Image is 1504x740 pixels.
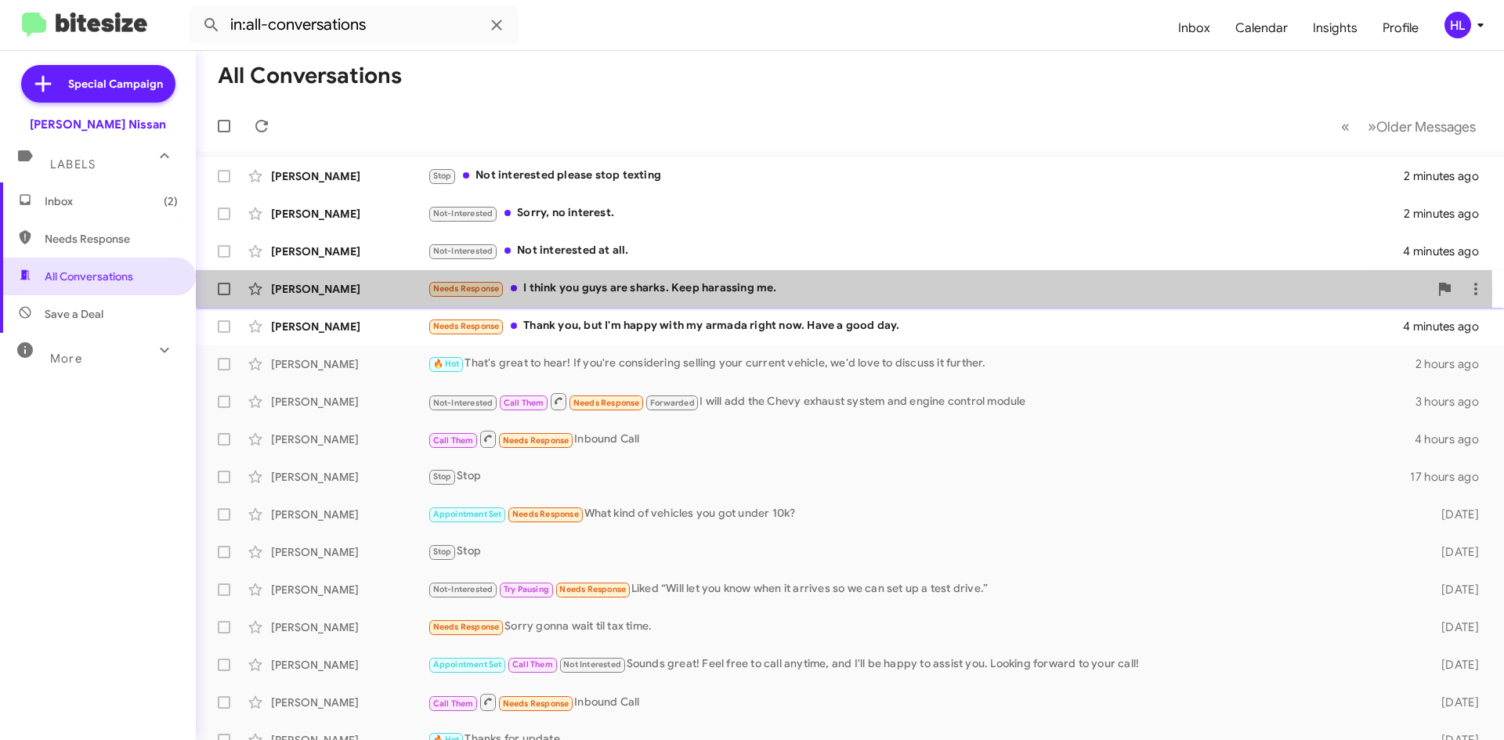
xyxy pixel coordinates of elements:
div: Not interested please stop texting [428,167,1404,185]
span: Call Them [504,398,544,408]
div: [PERSON_NAME] [271,469,428,485]
span: Needs Response [45,231,178,247]
span: All Conversations [45,269,133,284]
div: I will add the Chevy exhaust system and engine control module [428,392,1415,411]
div: Inbound Call [428,692,1416,712]
div: [PERSON_NAME] [271,431,428,447]
span: Not-Interested [433,398,493,408]
span: Forwarded [646,395,698,410]
span: Not Interested [563,659,621,670]
h1: All Conversations [218,63,402,88]
div: 4 minutes ago [1403,244,1491,259]
div: HL [1444,12,1471,38]
span: Call Them [433,435,474,446]
span: Not-Interested [433,584,493,594]
span: Stop [433,547,452,557]
span: Needs Response [433,321,500,331]
div: [PERSON_NAME] [271,657,428,673]
div: [PERSON_NAME] Nissan [30,117,166,132]
div: 4 hours ago [1415,431,1491,447]
span: Stop [433,471,452,482]
div: 2 minutes ago [1404,206,1491,222]
div: [PERSON_NAME] [271,507,428,522]
div: [DATE] [1416,544,1491,560]
input: Search [190,6,519,44]
span: Older Messages [1376,118,1476,135]
button: HL [1431,12,1487,38]
div: Sorry gonna wait til tax time. [428,618,1416,636]
div: [DATE] [1416,507,1491,522]
button: Previous [1332,110,1359,143]
a: Profile [1370,5,1431,51]
a: Inbox [1166,5,1223,51]
div: [PERSON_NAME] [271,319,428,334]
div: 2 hours ago [1415,356,1491,372]
span: Labels [50,157,96,171]
nav: Page navigation example [1332,110,1485,143]
div: 4 minutes ago [1403,319,1491,334]
span: Appointment Set [433,659,502,670]
div: What kind of vehicles you got under 10k? [428,505,1416,523]
span: Needs Response [433,283,500,294]
span: » [1368,117,1376,136]
div: Stop [428,543,1416,561]
div: Not interested at all. [428,242,1403,260]
div: [PERSON_NAME] [271,394,428,410]
div: Liked “Will let you know when it arrives so we can set up a test drive.” [428,580,1416,598]
div: Sorry, no interest. [428,204,1404,222]
div: [PERSON_NAME] [271,544,428,560]
span: More [50,352,82,366]
div: [PERSON_NAME] [271,244,428,259]
span: Needs Response [573,398,640,408]
div: [PERSON_NAME] [271,206,428,222]
a: Special Campaign [21,65,175,103]
button: Next [1358,110,1485,143]
span: Save a Deal [45,306,103,322]
a: Insights [1300,5,1370,51]
div: Sounds great! Feel free to call anytime, and I'll be happy to assist you. Looking forward to your... [428,655,1416,673]
div: 17 hours ago [1410,469,1491,485]
span: Needs Response [433,622,500,632]
div: Stop [428,467,1410,486]
div: [DATE] [1416,695,1491,710]
div: Inbound Call [428,429,1415,449]
div: [DATE] [1416,657,1491,673]
div: [PERSON_NAME] [271,356,428,372]
span: Needs Response [559,584,626,594]
div: [PERSON_NAME] [271,281,428,297]
span: Needs Response [512,509,579,519]
span: Needs Response [503,435,569,446]
span: Inbox [45,193,178,209]
span: Needs Response [503,698,569,709]
div: I think you guys are sharks. Keep harassing me. [428,280,1429,298]
span: Special Campaign [68,76,163,92]
div: [PERSON_NAME] [271,619,428,635]
span: Try Pausing [504,584,549,594]
span: « [1341,117,1350,136]
span: Stop [433,171,452,181]
div: Thank you, but I'm happy with my armada right now. Have a good day. [428,317,1403,335]
div: [PERSON_NAME] [271,695,428,710]
div: [PERSON_NAME] [271,582,428,597]
span: Not-Interested [433,246,493,256]
span: (2) [164,193,178,209]
div: 2 minutes ago [1404,168,1491,184]
a: Calendar [1223,5,1300,51]
span: Call Them [433,698,474,709]
div: [PERSON_NAME] [271,168,428,184]
div: [DATE] [1416,619,1491,635]
span: Appointment Set [433,509,502,519]
span: 🔥 Hot [433,359,460,369]
span: Call Them [512,659,553,670]
span: Not-Interested [433,208,493,218]
div: That's great to hear! If you're considering selling your current vehicle, we'd love to discuss it... [428,355,1415,373]
div: [DATE] [1416,582,1491,597]
div: 3 hours ago [1415,394,1491,410]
